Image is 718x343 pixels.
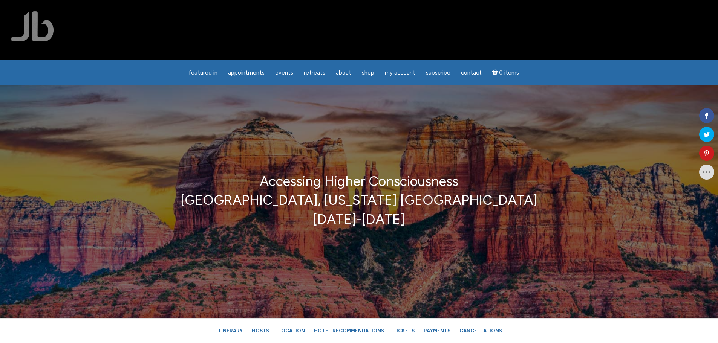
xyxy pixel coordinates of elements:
span: Shop [362,69,374,76]
span: My Account [385,69,415,76]
span: Contact [461,69,482,76]
a: Location [274,324,309,337]
a: Cart0 items [488,65,524,80]
a: Retreats [299,66,330,80]
span: Appointments [228,69,265,76]
a: Payments [420,324,454,337]
i: Cart [492,69,499,76]
span: Retreats [304,69,325,76]
a: Itinerary [213,324,246,337]
a: Appointments [224,66,269,80]
a: Tickets [389,324,418,337]
span: Shares [702,103,714,107]
a: Subscribe [421,66,455,80]
span: Subscribe [426,69,450,76]
a: Events [271,66,298,80]
a: Hotel Recommendations [310,324,388,337]
span: About [336,69,351,76]
a: My Account [380,66,420,80]
span: featured in [188,69,217,76]
span: Events [275,69,293,76]
a: Shop [357,66,379,80]
a: Contact [456,66,486,80]
a: About [331,66,356,80]
a: Cancellations [456,324,506,337]
a: featured in [184,66,222,80]
img: Jamie Butler. The Everyday Medium [11,11,54,41]
a: Hosts [248,324,273,337]
p: Accessing Higher Consciousness [GEOGRAPHIC_DATA], [US_STATE] [GEOGRAPHIC_DATA] [DATE]-[DATE] [36,172,682,229]
span: 0 items [499,70,519,76]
